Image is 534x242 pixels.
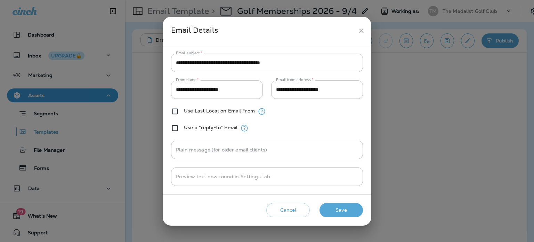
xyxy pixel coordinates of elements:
label: From name [176,77,199,83]
label: Email from address [276,77,313,83]
button: Cancel [266,203,310,217]
button: Save [319,203,363,217]
div: Email Details [171,24,355,37]
label: Use Last Location Email From [184,108,255,114]
label: Use a "reply-to" Email [184,125,237,130]
label: Email subject [176,50,202,56]
button: close [355,24,368,37]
